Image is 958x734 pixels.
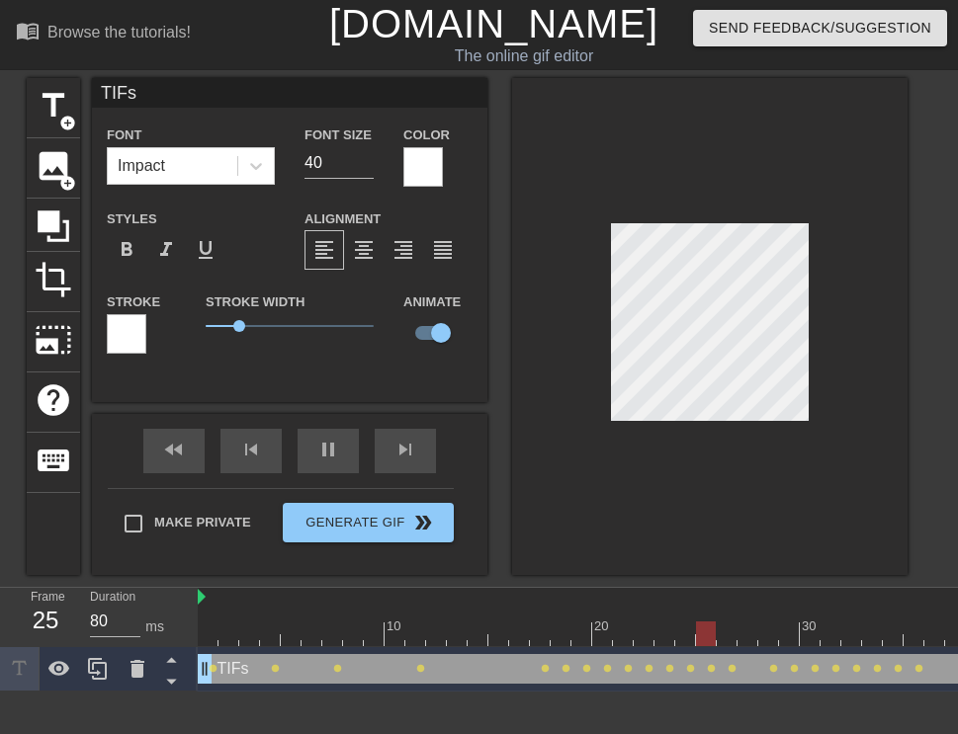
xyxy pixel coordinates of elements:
[431,238,455,262] span: format_align_justify
[118,154,165,178] div: Impact
[35,87,72,124] span: title
[603,664,612,673] span: lens
[392,238,415,262] span: format_align_right
[894,664,903,673] span: lens
[403,125,450,145] label: Color
[291,511,446,534] span: Generate Gif
[914,664,923,673] span: lens
[47,24,191,41] div: Browse the tutorials!
[35,442,72,479] span: keyboard
[393,438,417,461] span: skip_next
[728,664,737,673] span: lens
[811,664,820,673] span: lens
[35,321,72,359] span: photo_size_select_large
[305,209,381,229] label: Alignment
[624,664,633,673] span: lens
[35,261,72,298] span: crop
[541,664,550,673] span: lens
[562,664,570,673] span: lens
[162,438,186,461] span: fast_rewind
[59,115,76,131] span: add_circle
[594,616,612,636] div: 20
[107,209,157,229] label: Styles
[31,603,60,638] div: 25
[283,503,454,542] button: Generate Gif
[16,19,40,42] span: menu_book
[790,664,799,673] span: lens
[35,381,72,419] span: help
[802,616,820,636] div: 30
[206,292,305,312] label: Stroke Width
[329,2,658,45] a: [DOMAIN_NAME]
[416,664,425,673] span: lens
[769,664,778,673] span: lens
[645,664,653,673] span: lens
[107,292,160,312] label: Stroke
[154,513,251,532] span: Make Private
[145,616,164,637] div: ms
[686,664,695,673] span: lens
[582,664,591,673] span: lens
[411,511,435,534] span: double_arrow
[16,19,191,49] a: Browse the tutorials!
[352,238,376,262] span: format_align_center
[693,10,947,46] button: Send Feedback/Suggestion
[107,125,141,145] label: Font
[831,664,840,673] span: lens
[316,438,340,461] span: pause
[154,238,178,262] span: format_italic
[115,238,138,262] span: format_bold
[16,588,75,645] div: Frame
[35,147,72,185] span: image
[852,664,861,673] span: lens
[59,175,76,192] span: add_circle
[403,292,461,312] label: Animate
[329,44,719,68] div: The online gif editor
[195,659,215,679] span: drag_handle
[209,664,218,673] span: lens
[333,664,342,673] span: lens
[312,238,336,262] span: format_align_left
[873,664,882,673] span: lens
[387,616,404,636] div: 10
[665,664,674,673] span: lens
[239,438,263,461] span: skip_previous
[271,664,280,673] span: lens
[305,125,372,145] label: Font Size
[194,238,218,262] span: format_underline
[709,16,931,41] span: Send Feedback/Suggestion
[707,664,716,673] span: lens
[90,592,135,604] label: Duration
